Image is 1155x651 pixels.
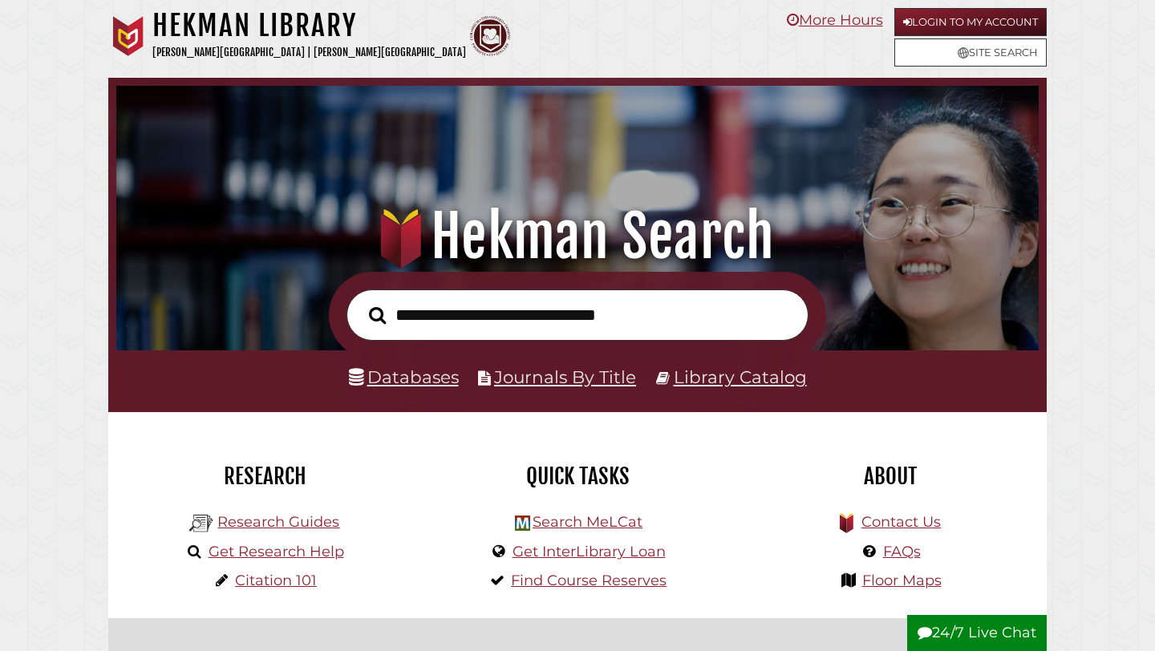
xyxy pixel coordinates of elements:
a: Research Guides [217,513,339,531]
a: Citation 101 [235,572,317,589]
i: Search [369,305,386,324]
img: Calvin University [108,16,148,56]
a: Contact Us [861,513,941,531]
a: More Hours [787,11,883,29]
img: Hekman Library Logo [515,516,530,531]
img: Hekman Library Logo [189,511,213,536]
a: FAQs [883,543,921,560]
h2: Research [120,463,409,490]
a: Journals By Title [494,366,636,387]
img: Calvin Theological Seminary [470,16,510,56]
a: Login to My Account [894,8,1047,36]
a: Floor Maps [862,572,942,589]
a: Get InterLibrary Loan [513,543,666,560]
a: Find Course Reserves [511,572,667,589]
h1: Hekman Search [134,201,1022,272]
a: Site Search [894,38,1047,67]
a: Library Catalog [674,366,807,387]
a: Databases [349,366,459,387]
h2: Quick Tasks [433,463,722,490]
a: Get Research Help [209,543,344,560]
a: Search MeLCat [533,513,642,531]
h1: Hekman Library [152,8,466,43]
p: [PERSON_NAME][GEOGRAPHIC_DATA] | [PERSON_NAME][GEOGRAPHIC_DATA] [152,43,466,62]
button: Search [361,302,394,329]
h2: About [746,463,1035,490]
